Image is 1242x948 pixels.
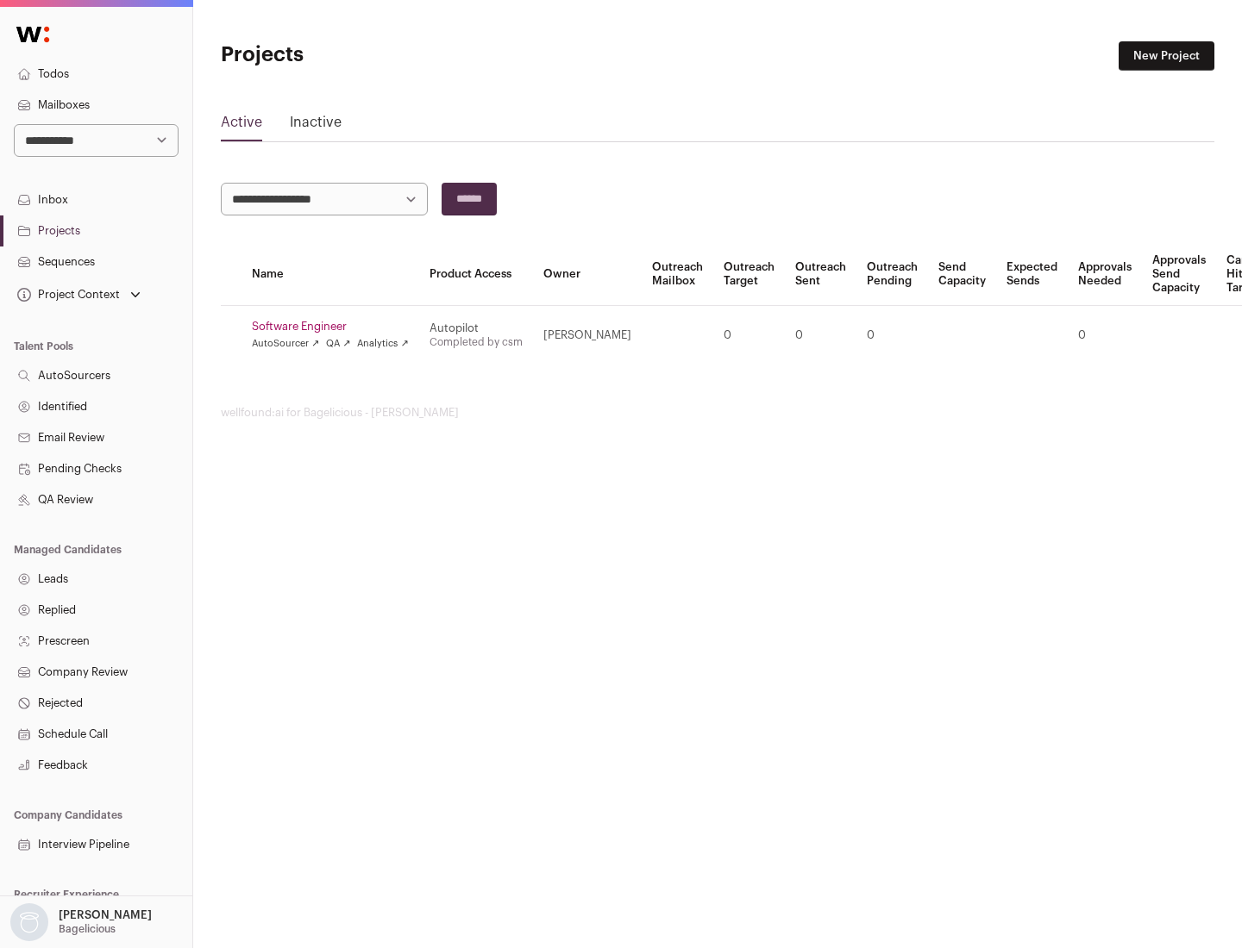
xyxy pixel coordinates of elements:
[1068,306,1142,365] td: 0
[252,320,409,334] a: Software Engineer
[856,243,928,306] th: Outreach Pending
[252,337,319,351] a: AutoSourcer ↗
[713,306,785,365] td: 0
[419,243,533,306] th: Product Access
[7,17,59,52] img: Wellfound
[326,337,350,351] a: QA ↗
[1142,243,1216,306] th: Approvals Send Capacity
[533,306,642,365] td: [PERSON_NAME]
[59,922,116,936] p: Bagelicious
[241,243,419,306] th: Name
[785,306,856,365] td: 0
[290,112,342,140] a: Inactive
[10,903,48,941] img: nopic.png
[785,243,856,306] th: Outreach Sent
[59,908,152,922] p: [PERSON_NAME]
[7,903,155,941] button: Open dropdown
[928,243,996,306] th: Send Capacity
[357,337,408,351] a: Analytics ↗
[14,288,120,302] div: Project Context
[430,337,523,347] a: Completed by csm
[221,406,1214,420] footer: wellfound:ai for Bagelicious - [PERSON_NAME]
[14,283,144,307] button: Open dropdown
[1068,243,1142,306] th: Approvals Needed
[221,41,552,69] h1: Projects
[1119,41,1214,71] a: New Project
[713,243,785,306] th: Outreach Target
[430,321,523,335] div: Autopilot
[221,112,262,140] a: Active
[996,243,1068,306] th: Expected Sends
[856,306,928,365] td: 0
[533,243,642,306] th: Owner
[642,243,713,306] th: Outreach Mailbox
